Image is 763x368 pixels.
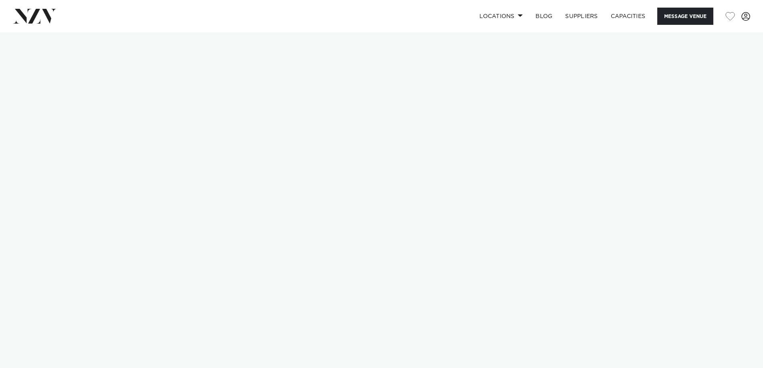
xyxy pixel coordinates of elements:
img: nzv-logo.png [13,9,56,23]
a: SUPPLIERS [559,8,604,25]
button: Message Venue [657,8,713,25]
a: BLOG [529,8,559,25]
a: Locations [473,8,529,25]
a: Capacities [604,8,652,25]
